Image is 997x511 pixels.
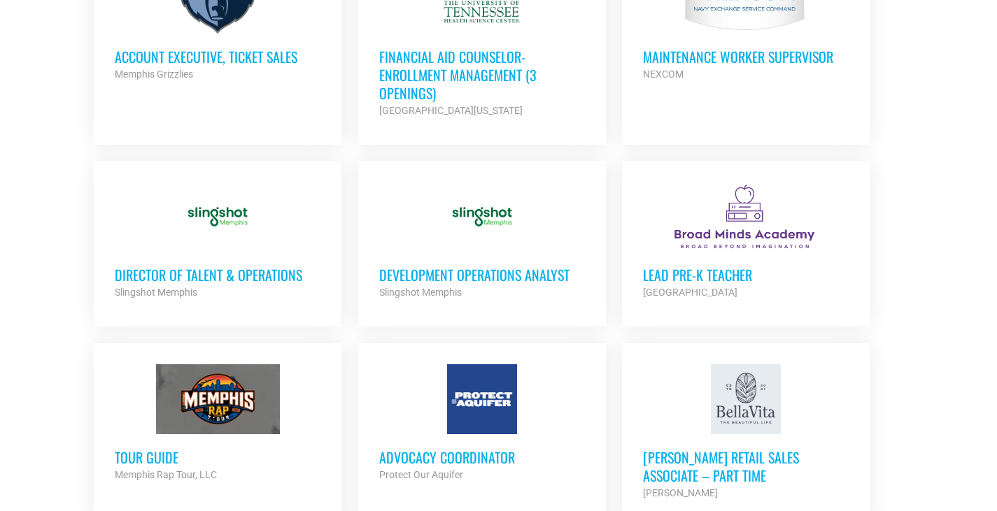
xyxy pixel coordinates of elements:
[643,448,849,484] h3: [PERSON_NAME] Retail Sales Associate – Part Time
[115,448,320,466] h3: Tour Guide
[115,469,217,480] strong: Memphis Rap Tour, LLC
[379,105,523,116] strong: [GEOGRAPHIC_DATA][US_STATE]
[643,487,718,498] strong: [PERSON_NAME]
[622,161,870,322] a: Lead Pre-K Teacher [GEOGRAPHIC_DATA]
[379,48,585,102] h3: Financial Aid Counselor-Enrollment Management (3 Openings)
[379,287,462,298] strong: Slingshot Memphis
[115,287,197,298] strong: Slingshot Memphis
[115,48,320,66] h3: Account Executive, Ticket Sales
[643,287,737,298] strong: [GEOGRAPHIC_DATA]
[643,48,849,66] h3: MAINTENANCE WORKER SUPERVISOR
[643,266,849,284] h3: Lead Pre-K Teacher
[379,448,585,466] h3: Advocacy Coordinator
[358,161,606,322] a: Development Operations Analyst Slingshot Memphis
[358,343,606,504] a: Advocacy Coordinator Protect Our Aquifer
[94,161,341,322] a: Director of Talent & Operations Slingshot Memphis
[379,266,585,284] h3: Development Operations Analyst
[115,69,193,80] strong: Memphis Grizzlies
[379,469,463,480] strong: Protect Our Aquifer
[94,343,341,504] a: Tour Guide Memphis Rap Tour, LLC
[643,69,684,80] strong: NEXCOM
[115,266,320,284] h3: Director of Talent & Operations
